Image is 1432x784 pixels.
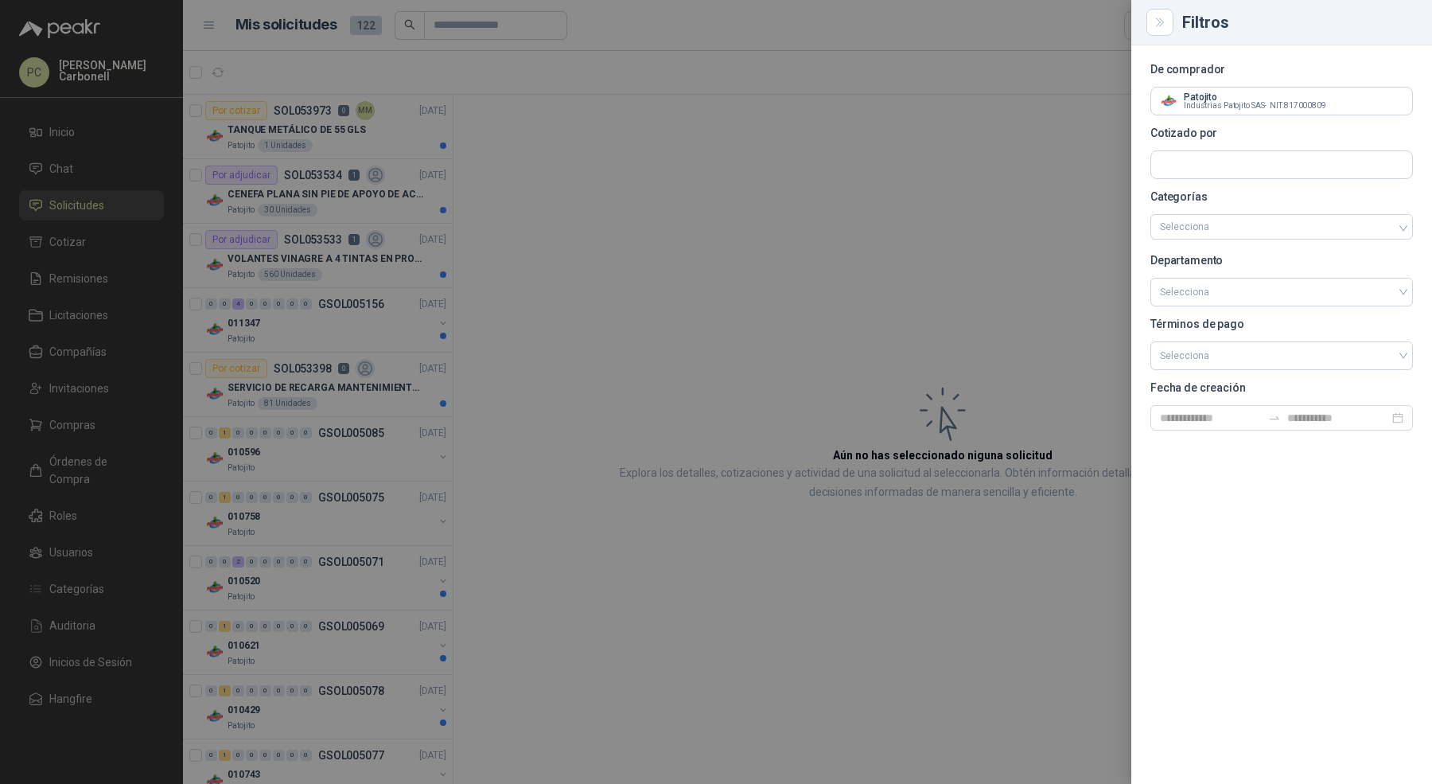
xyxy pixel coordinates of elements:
[1150,64,1413,74] p: De comprador
[1150,383,1413,392] p: Fecha de creación
[1150,192,1413,201] p: Categorías
[1182,14,1413,30] div: Filtros
[1150,319,1413,329] p: Términos de pago
[1268,412,1281,424] span: to
[1268,412,1281,424] span: swap-right
[1150,128,1413,138] p: Cotizado por
[1150,13,1169,32] button: Close
[1150,255,1413,265] p: Departamento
